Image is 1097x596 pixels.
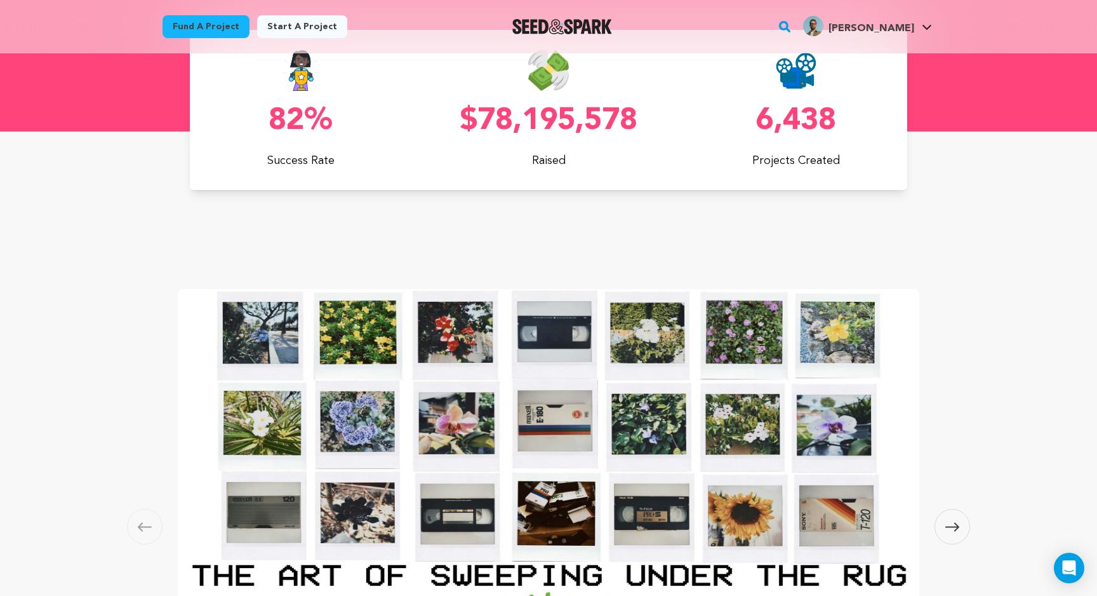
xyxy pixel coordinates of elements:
[528,50,569,91] img: Seed&Spark Money Raised Icon
[163,15,249,38] a: Fund a project
[281,50,321,91] img: Seed&Spark Success Rate Icon
[190,152,412,170] p: Success Rate
[257,15,347,38] a: Start a project
[776,50,816,91] img: Seed&Spark Projects Created Icon
[190,106,412,137] p: 82%
[685,152,907,170] p: Projects Created
[685,106,907,137] p: 6,438
[801,13,934,36] a: Tyler O.'s Profile
[1054,553,1084,583] div: Open Intercom Messenger
[803,16,823,36] img: 352d793b21321a02.png
[512,19,612,34] img: Seed&Spark Logo Dark Mode
[512,19,612,34] a: Seed&Spark Homepage
[801,13,934,40] span: Tyler O.'s Profile
[437,152,660,170] p: Raised
[803,16,914,36] div: Tyler O.'s Profile
[828,24,914,34] span: [PERSON_NAME]
[437,106,660,137] p: $78,195,578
